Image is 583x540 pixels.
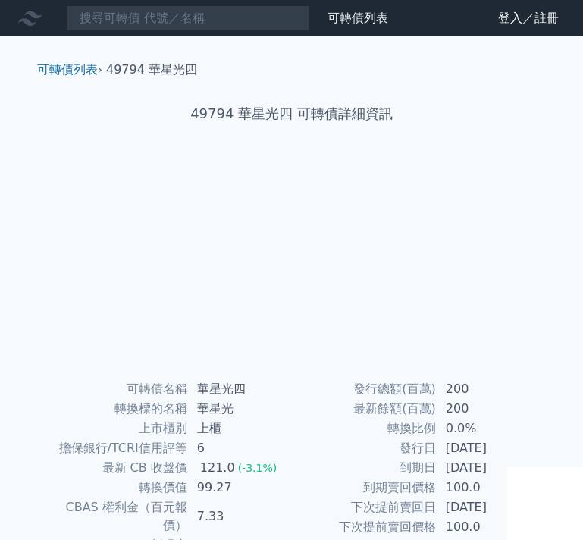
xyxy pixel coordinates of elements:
td: 轉換比例 [292,419,437,438]
td: 最新 CB 收盤價 [43,458,188,478]
a: 登入／註冊 [486,6,571,30]
td: 可轉債名稱 [43,379,188,399]
li: 49794 華星光四 [106,61,197,79]
td: 華星光 [188,399,292,419]
td: CBAS 權利金（百元報價） [43,498,188,535]
a: 可轉債列表 [328,11,388,25]
a: 可轉債列表 [37,62,98,77]
td: 99.27 [188,478,292,498]
td: 下次提前賣回價格 [292,517,437,537]
td: 7.33 [188,498,292,535]
td: 下次提前賣回日 [292,498,437,517]
li: › [37,61,102,79]
td: 到期日 [292,458,437,478]
td: [DATE] [437,458,541,478]
td: [DATE] [437,438,541,458]
td: 200 [437,379,541,399]
div: 聊天小工具 [507,467,583,540]
td: 轉換標的名稱 [43,399,188,419]
td: 200 [437,399,541,419]
td: 最新餘額(百萬) [292,399,437,419]
span: (-3.1%) [238,462,277,474]
td: 轉換價值 [43,478,188,498]
td: 到期賣回價格 [292,478,437,498]
td: 上櫃 [188,419,292,438]
td: 擔保銀行/TCRI信用評等 [43,438,188,458]
iframe: Chat Widget [507,467,583,540]
input: 搜尋可轉債 代號／名稱 [67,5,309,31]
td: 0.0% [437,419,541,438]
td: 上市櫃別 [43,419,188,438]
td: 華星光四 [188,379,292,399]
h1: 49794 華星光四 可轉債詳細資訊 [25,103,559,124]
td: [DATE] [437,498,541,517]
td: 發行日 [292,438,437,458]
td: 發行總額(百萬) [292,379,437,399]
div: 121.0 [197,459,238,477]
td: 100.0 [437,478,541,498]
td: 100.0 [437,517,541,537]
td: 6 [188,438,292,458]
